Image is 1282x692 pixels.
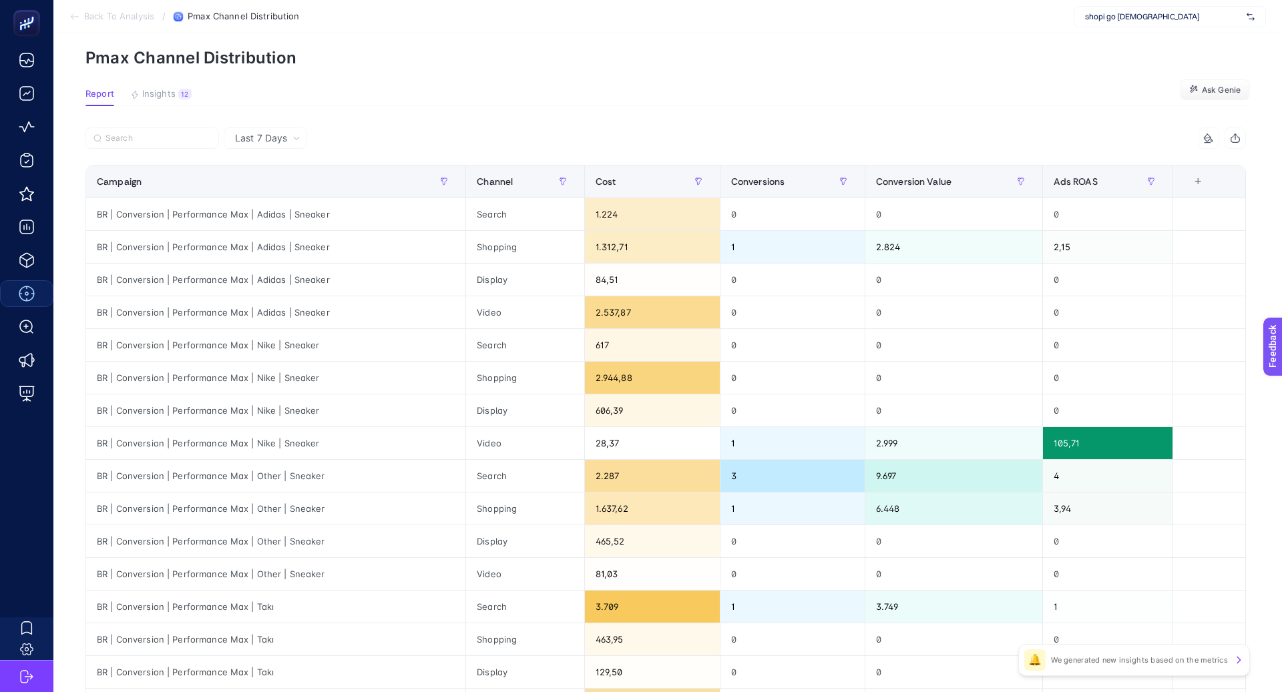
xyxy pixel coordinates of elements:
[86,492,465,525] div: BR | Conversion | Performance Max | Other | Sneaker
[596,176,616,187] span: Cost
[466,394,584,426] div: Display
[86,198,465,230] div: BR | Conversion | Performance Max | Adidas | Sneaker
[1185,176,1211,187] div: +
[86,264,465,296] div: BR | Conversion | Performance Max | Adidas | Sneaker
[86,656,465,688] div: BR | Conversion | Performance Max | Takı
[1043,296,1173,328] div: 0
[1043,525,1173,557] div: 0
[585,460,720,492] div: 2.287
[865,264,1042,296] div: 0
[585,558,720,590] div: 81,03
[466,198,584,230] div: Search
[1043,264,1173,296] div: 0
[865,656,1042,688] div: 0
[720,264,865,296] div: 0
[86,558,465,590] div: BR | Conversion | Performance Max | Other | Sneaker
[466,591,584,623] div: Search
[85,48,1250,67] p: Pmax Channel Distribution
[585,362,720,394] div: 2.944,88
[178,89,192,99] div: 12
[865,525,1042,557] div: 0
[585,591,720,623] div: 3.709
[585,231,720,263] div: 1.312,71
[1043,492,1173,525] div: 3,94
[1180,79,1250,101] button: Ask Genie
[720,492,865,525] div: 1
[466,264,584,296] div: Display
[585,296,720,328] div: 2.537,87
[86,296,465,328] div: BR | Conversion | Performance Max | Adidas | Sneaker
[865,198,1042,230] div: 0
[585,264,720,296] div: 84,51
[86,362,465,394] div: BR | Conversion | Performance Max | Nike | Sneaker
[585,394,720,426] div: 606,39
[720,198,865,230] div: 0
[876,176,951,187] span: Conversion Value
[720,362,865,394] div: 0
[865,460,1042,492] div: 9.697
[1043,558,1173,590] div: 0
[731,176,785,187] span: Conversions
[865,362,1042,394] div: 0
[865,558,1042,590] div: 0
[585,623,720,655] div: 463,95
[466,558,584,590] div: Video
[720,656,865,688] div: 0
[86,525,465,557] div: BR | Conversion | Performance Max | Other | Sneaker
[865,591,1042,623] div: 3.749
[466,231,584,263] div: Shopping
[585,656,720,688] div: 129,50
[1043,394,1173,426] div: 0
[865,492,1042,525] div: 6.448
[720,427,865,459] div: 1
[1085,11,1241,22] span: shopi go [DEMOGRAPHIC_DATA]
[86,231,465,263] div: BR | Conversion | Performance Max | Adidas | Sneaker
[86,427,465,459] div: BR | Conversion | Performance Max | Nike | Sneaker
[720,296,865,328] div: 0
[466,329,584,361] div: Search
[86,591,465,623] div: BR | Conversion | Performance Max | Takı
[1043,362,1173,394] div: 0
[235,131,287,145] span: Last 7 Days
[1247,10,1255,23] img: svg%3e
[1043,198,1173,230] div: 0
[585,525,720,557] div: 465,52
[720,460,865,492] div: 3
[865,296,1042,328] div: 0
[1043,329,1173,361] div: 0
[86,394,465,426] div: BR | Conversion | Performance Max | Nike | Sneaker
[720,525,865,557] div: 0
[720,329,865,361] div: 0
[466,623,584,655] div: Shopping
[1024,649,1046,671] div: 🔔
[86,329,465,361] div: BR | Conversion | Performance Max | Nike | Sneaker
[8,4,51,15] span: Feedback
[720,591,865,623] div: 1
[97,176,142,187] span: Campaign
[466,492,584,525] div: Shopping
[466,525,584,557] div: Display
[105,133,211,143] input: Search
[1054,176,1098,187] span: Ads ROAS
[1043,623,1173,655] div: 0
[585,427,720,459] div: 28,37
[86,623,465,655] div: BR | Conversion | Performance Max | Takı
[1043,591,1173,623] div: 1
[865,394,1042,426] div: 0
[477,176,513,187] span: Channel
[720,231,865,263] div: 1
[720,394,865,426] div: 0
[720,623,865,655] div: 0
[466,656,584,688] div: Display
[466,460,584,492] div: Search
[720,558,865,590] div: 0
[865,427,1042,459] div: 2.999
[1043,231,1173,263] div: 2,15
[865,623,1042,655] div: 0
[188,11,299,22] span: Pmax Channel Distribution
[1043,427,1173,459] div: 105,71
[466,362,584,394] div: Shopping
[466,427,584,459] div: Video
[86,460,465,492] div: BR | Conversion | Performance Max | Other | Sneaker
[585,329,720,361] div: 617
